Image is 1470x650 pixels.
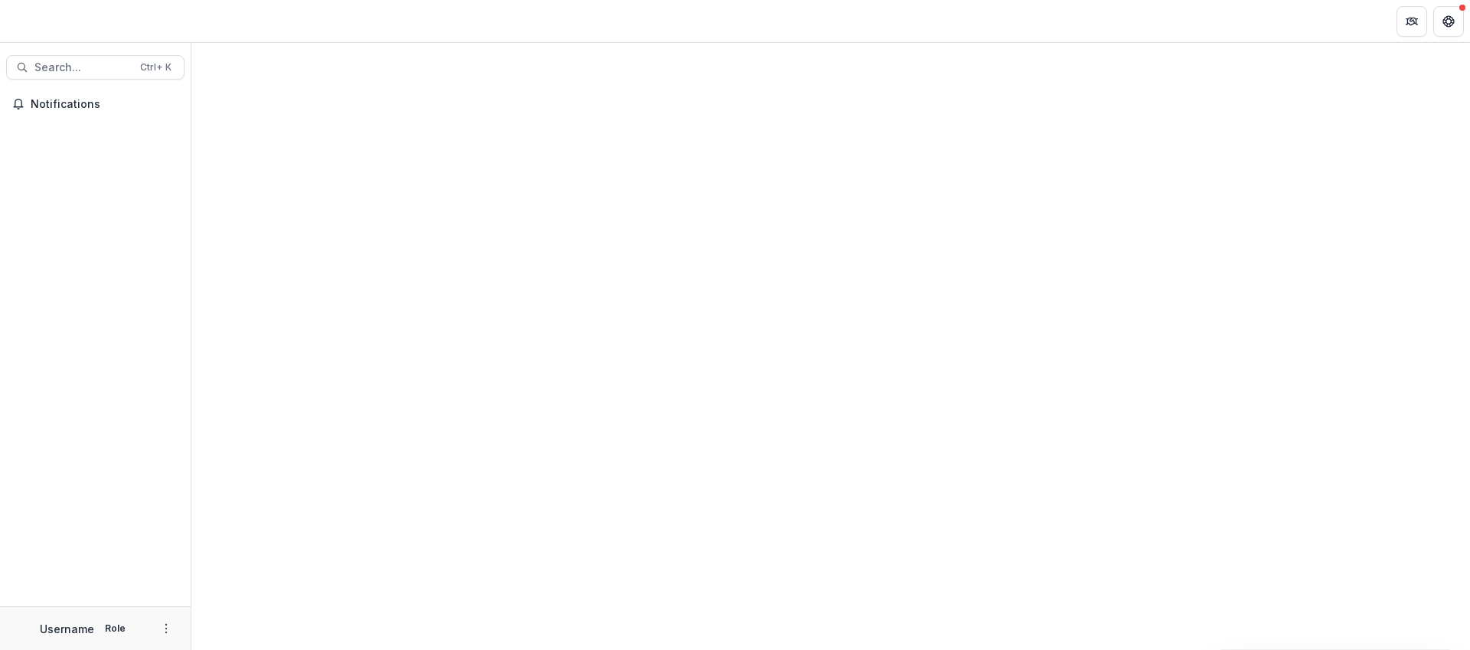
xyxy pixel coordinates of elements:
button: More [157,619,175,638]
button: Search... [6,55,185,80]
button: Partners [1396,6,1427,37]
div: Ctrl + K [137,59,175,76]
button: Get Help [1433,6,1464,37]
button: Notifications [6,92,185,116]
p: Username [40,621,94,637]
span: Notifications [31,98,178,111]
span: Search... [34,61,131,74]
p: Role [100,622,130,635]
